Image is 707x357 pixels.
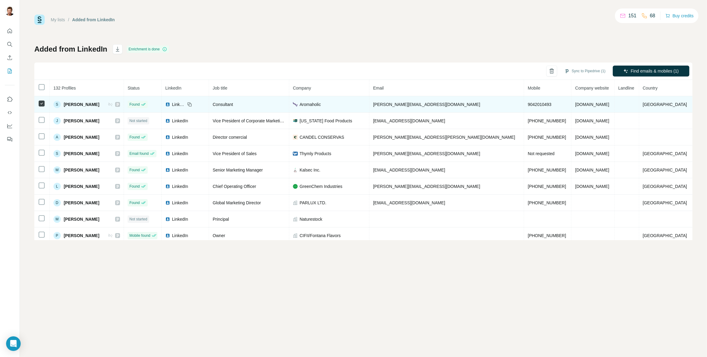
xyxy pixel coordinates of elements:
[618,86,634,90] span: Landline
[53,166,61,174] div: M
[53,101,61,108] div: S
[64,118,99,124] span: [PERSON_NAME]
[165,86,181,90] span: LinkedIn
[64,151,99,157] span: [PERSON_NAME]
[213,86,227,90] span: Job title
[293,86,311,90] span: Company
[643,86,658,90] span: Country
[64,233,99,239] span: [PERSON_NAME]
[64,167,99,173] span: [PERSON_NAME]
[64,216,99,222] span: [PERSON_NAME]
[53,150,61,157] div: S
[64,101,99,107] span: [PERSON_NAME]
[53,199,61,206] div: D
[53,86,76,90] span: 132 Profiles
[64,134,99,140] span: [PERSON_NAME]
[53,232,61,239] div: P
[53,183,61,190] div: L
[373,86,384,90] span: Email
[53,134,61,141] div: A
[528,86,540,90] span: Mobile
[575,86,609,90] span: Company website
[64,183,99,189] span: [PERSON_NAME]
[64,200,99,206] span: [PERSON_NAME]
[53,216,61,223] div: M
[6,336,21,351] div: Open Intercom Messenger
[128,86,140,90] span: Status
[53,117,61,124] div: J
